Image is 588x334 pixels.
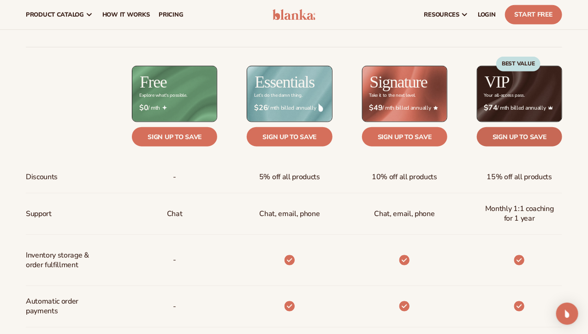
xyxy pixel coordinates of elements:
img: Crown_2d87c031-1b5a-4345-8312-a4356ddcde98.png [548,105,553,110]
div: Let’s do the damn thing. [254,93,302,98]
div: BEST VALUE [496,57,540,71]
a: Sign up to save [362,127,447,146]
div: Take it to the next level. [369,93,416,98]
span: 15% off all products [487,169,552,186]
img: free_bg.png [132,66,217,122]
strong: $49 [369,104,383,112]
strong: $26 [254,104,267,112]
span: Automatic order payments [26,293,98,320]
span: How It Works [102,11,150,18]
span: resources [424,11,459,18]
div: Open Intercom Messenger [556,303,578,325]
span: / mth [139,104,210,112]
img: VIP_BG_199964bd-3653-43bc-8a67-789d2d7717b9.jpg [477,66,562,122]
h2: Free [140,74,166,90]
div: Explore what's possible. [139,93,187,98]
h2: Signature [370,74,428,90]
span: Inventory storage & order fulfillment [26,247,89,274]
img: logo [273,9,316,20]
span: / mth billed annually [369,104,440,112]
img: Signature_BG_eeb718c8-65ac-49e3-a4e5-327c6aa73146.jpg [362,66,447,122]
div: Your all-access pass. [484,93,525,98]
span: Support [26,205,52,223]
a: Sign up to save [132,127,217,146]
p: - [173,252,176,269]
h2: Essentials [255,74,315,90]
a: Start Free [505,5,562,24]
p: Chat, email, phone [259,205,320,223]
img: drop.png [319,104,323,112]
span: 5% off all products [259,169,320,186]
a: Sign up to save [247,127,332,146]
span: - [173,169,176,186]
img: Star_6.png [434,106,438,110]
p: Chat [167,205,183,223]
span: pricing [159,11,183,18]
span: Monthly 1:1 coaching for 1 year [484,200,555,227]
span: 10% off all products [372,169,437,186]
span: - [173,298,176,315]
span: LOGIN [478,11,496,18]
span: Chat, email, phone [374,205,435,223]
strong: $0 [139,104,148,112]
span: / mth billed annually [484,104,555,112]
strong: $74 [484,104,498,112]
img: Essentials_BG_9050f826-5aa9-47d9-a362-757b82c62641.jpg [247,66,332,122]
span: Discounts [26,169,58,186]
span: product catalog [26,11,84,18]
img: Free_Icon_bb6e7c7e-73f8-44bd-8ed0-223ea0fc522e.png [162,105,167,110]
h2: VIP [485,74,510,90]
a: Sign up to save [477,127,562,146]
span: / mth billed annually [254,104,325,112]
